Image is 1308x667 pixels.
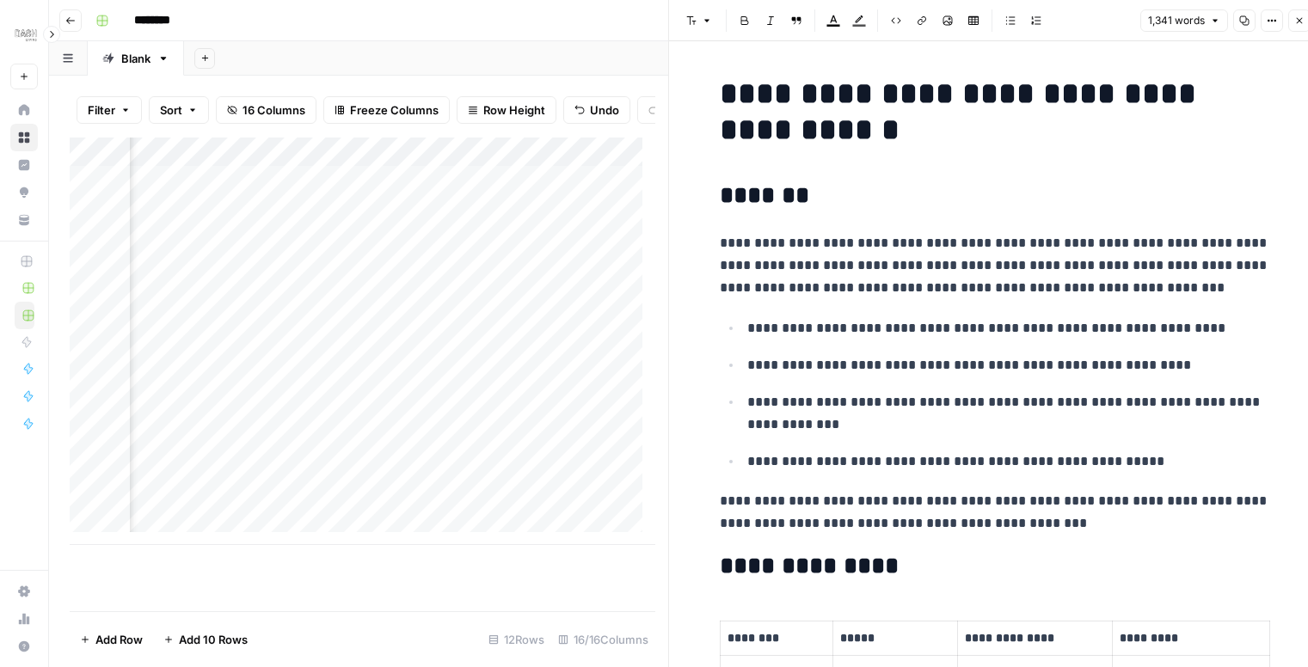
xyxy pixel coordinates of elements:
[10,578,38,605] a: Settings
[10,96,38,124] a: Home
[160,101,182,119] span: Sort
[243,101,305,119] span: 16 Columns
[179,631,248,648] span: Add 10 Rows
[216,96,316,124] button: 16 Columns
[95,631,143,648] span: Add Row
[10,124,38,151] a: Browse
[350,101,439,119] span: Freeze Columns
[10,151,38,179] a: Insights
[88,41,184,76] a: Blank
[457,96,556,124] button: Row Height
[121,50,150,67] div: Blank
[10,14,38,57] button: Workspace: Dash
[153,626,258,653] button: Add 10 Rows
[10,633,38,660] button: Help + Support
[10,605,38,633] a: Usage
[1140,9,1228,32] button: 1,341 words
[10,206,38,234] a: Your Data
[10,179,38,206] a: Opportunities
[482,626,551,653] div: 12 Rows
[88,101,115,119] span: Filter
[77,96,142,124] button: Filter
[483,101,545,119] span: Row Height
[590,101,619,119] span: Undo
[551,626,655,653] div: 16/16 Columns
[1148,13,1205,28] span: 1,341 words
[70,626,153,653] button: Add Row
[563,96,630,124] button: Undo
[149,96,209,124] button: Sort
[323,96,450,124] button: Freeze Columns
[10,20,41,51] img: Dash Logo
